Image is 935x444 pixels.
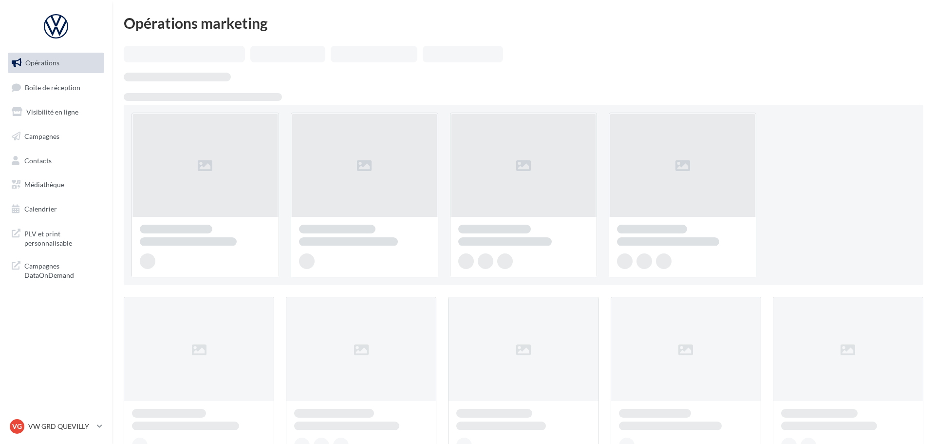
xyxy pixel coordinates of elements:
a: Boîte de réception [6,77,106,98]
span: Médiathèque [24,180,64,189]
span: Calendrier [24,205,57,213]
span: Contacts [24,156,52,164]
p: VW GRD QUEVILLY [28,422,93,431]
span: VG [12,422,22,431]
span: Campagnes DataOnDemand [24,259,100,280]
a: Visibilité en ligne [6,102,106,122]
div: Opérations marketing [124,16,923,30]
a: Calendrier [6,199,106,219]
a: Médiathèque [6,174,106,195]
span: Visibilité en ligne [26,108,78,116]
a: VG VW GRD QUEVILLY [8,417,104,436]
span: Boîte de réception [25,83,80,91]
a: Campagnes [6,126,106,147]
span: Campagnes [24,132,59,140]
a: Contacts [6,151,106,171]
a: PLV et print personnalisable [6,223,106,252]
span: PLV et print personnalisable [24,227,100,248]
span: Opérations [25,58,59,67]
a: Campagnes DataOnDemand [6,255,106,284]
a: Opérations [6,53,106,73]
